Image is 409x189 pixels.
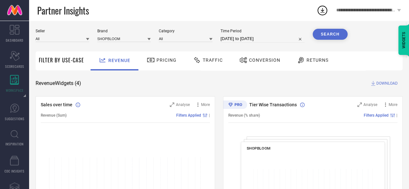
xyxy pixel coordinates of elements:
[5,142,24,146] span: INSPIRATION
[36,80,81,87] span: Revenue Widgets ( 4 )
[249,102,297,107] span: Tier Wise Transactions
[389,102,397,107] span: More
[247,146,270,151] span: SHOPBLOOM
[6,38,23,43] span: DASHBOARD
[249,58,280,63] span: Conversion
[357,102,362,107] svg: Zoom
[37,4,89,17] span: Partner Insights
[201,102,210,107] span: More
[6,88,24,93] span: WORKSPACE
[41,102,72,107] span: Sales over time
[223,100,247,110] div: Premium
[363,102,377,107] span: Analyse
[317,5,328,16] div: Open download list
[108,58,130,63] span: Revenue
[5,64,24,69] span: SCORECARDS
[307,58,328,63] span: Returns
[221,35,305,43] input: Select time period
[41,113,67,118] span: Revenue (Sum)
[36,29,89,33] span: Seller
[159,29,212,33] span: Category
[203,58,223,63] span: Traffic
[396,113,397,118] span: |
[313,29,348,40] button: Search
[176,102,190,107] span: Analyse
[209,113,210,118] span: |
[170,102,174,107] svg: Zoom
[228,113,260,118] span: Revenue (% share)
[5,116,25,121] span: SUGGESTIONS
[39,56,84,64] span: Filter By Use-Case
[364,113,389,118] span: Filters Applied
[5,169,25,173] span: CDC INSIGHTS
[97,29,151,33] span: Brand
[376,80,398,87] span: DOWNLOAD
[156,58,177,63] span: Pricing
[176,113,201,118] span: Filters Applied
[221,29,305,33] span: Time Period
